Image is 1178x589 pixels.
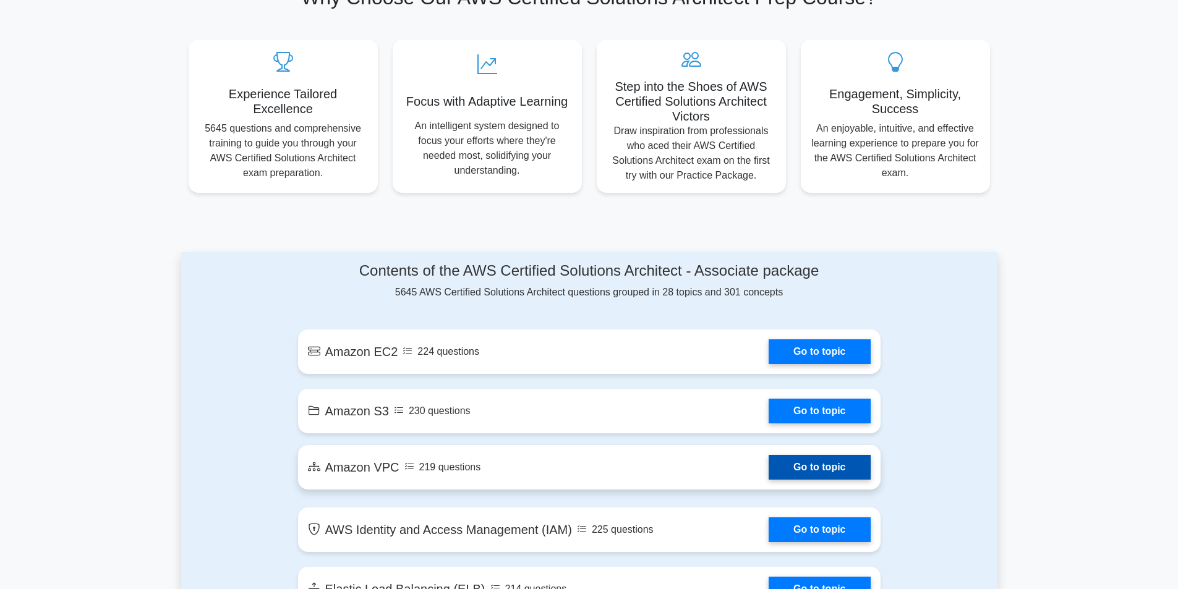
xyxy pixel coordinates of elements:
[811,87,980,116] h5: Engagement, Simplicity, Success
[769,399,870,423] a: Go to topic
[298,262,881,300] div: 5645 AWS Certified Solutions Architect questions grouped in 28 topics and 301 concepts
[403,119,572,178] p: An intelligent system designed to focus your efforts where they're needed most, solidifying your ...
[769,339,870,364] a: Go to topic
[607,124,776,183] p: Draw inspiration from professionals who aced their AWS Certified Solutions Architect exam on the ...
[769,455,870,480] a: Go to topic
[298,262,881,280] h4: Contents of the AWS Certified Solutions Architect - Associate package
[811,121,980,180] p: An enjoyable, intuitive, and effective learning experience to prepare you for the AWS Certified S...
[198,87,368,116] h5: Experience Tailored Excellence
[607,79,776,124] h5: Step into the Shoes of AWS Certified Solutions Architect Victors
[198,121,368,180] p: 5645 questions and comprehensive training to guide you through your AWS Certified Solutions Archi...
[403,94,572,109] h5: Focus with Adaptive Learning
[769,517,870,542] a: Go to topic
